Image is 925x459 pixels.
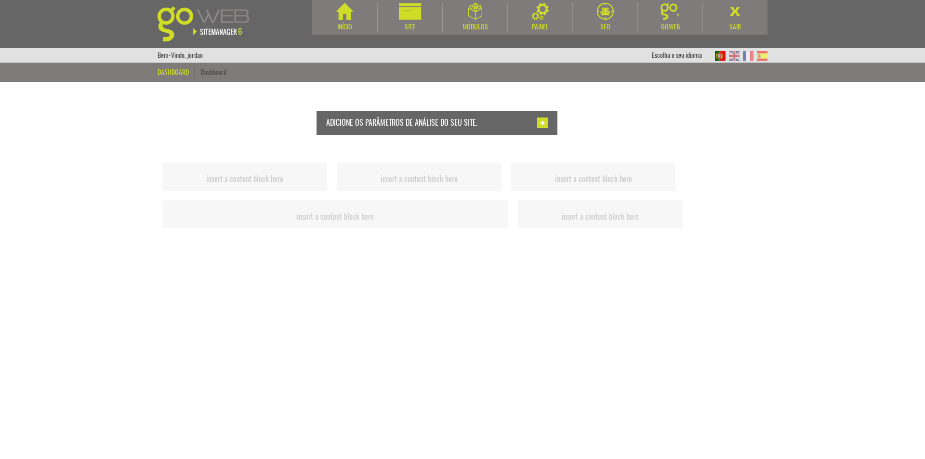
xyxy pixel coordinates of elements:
[638,22,702,32] div: Goweb
[339,175,499,184] h2: insert a content block here
[326,118,477,128] span: Adicione os parâmetros de análise do seu site.
[158,6,260,41] img: Goweb
[514,175,674,184] h2: insert a content block here
[661,3,680,20] img: Goweb
[312,22,377,32] div: Início
[158,48,203,63] div: Bem-Vindo, jordao
[201,67,226,77] a: Dashboard
[167,111,706,135] a: Adicione os parâmetros de análise do seu site. Adicionar
[715,51,726,61] img: PT
[729,51,740,61] img: EN
[443,22,507,32] div: Módulos
[597,3,614,20] img: SEO
[743,51,753,61] img: FR
[399,3,422,20] img: Site
[573,22,637,32] div: SEO
[165,212,506,221] h2: insert a content block here
[508,22,572,32] div: Painel
[652,48,712,63] div: Escolha o seu idioma
[336,3,353,20] img: Início
[532,3,549,20] img: Painel
[165,175,325,184] h2: insert a content block here
[703,22,767,32] div: Sair
[727,3,744,20] img: Sair
[158,67,195,77] div: Dashboard
[520,212,680,221] h2: insert a content block here
[537,118,548,128] img: Adicionar
[757,51,767,61] img: ES
[468,3,482,20] img: Módulos
[378,22,442,32] div: Site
